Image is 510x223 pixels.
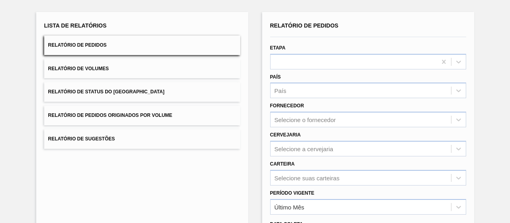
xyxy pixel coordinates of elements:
label: País [270,74,281,80]
label: Carteira [270,161,295,167]
div: Último Mês [275,203,304,210]
button: Relatório de Pedidos [44,36,240,55]
button: Relatório de Sugestões [44,129,240,149]
span: Relatório de Status do [GEOGRAPHIC_DATA] [48,89,165,95]
label: Cervejaria [270,132,301,138]
label: Etapa [270,45,286,51]
label: Período Vigente [270,190,314,196]
span: Relatório de Volumes [48,66,109,71]
div: País [275,87,286,94]
span: Relatório de Pedidos Originados por Volume [48,112,173,118]
button: Relatório de Volumes [44,59,240,79]
div: Selecione a cervejaria [275,145,333,152]
span: Relatório de Sugestões [48,136,115,142]
span: Lista de Relatórios [44,22,107,29]
span: Relatório de Pedidos [270,22,339,29]
div: Selecione suas carteiras [275,174,339,181]
div: Selecione o fornecedor [275,116,336,123]
label: Fornecedor [270,103,304,109]
button: Relatório de Status do [GEOGRAPHIC_DATA] [44,82,240,102]
button: Relatório de Pedidos Originados por Volume [44,106,240,125]
span: Relatório de Pedidos [48,42,107,48]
